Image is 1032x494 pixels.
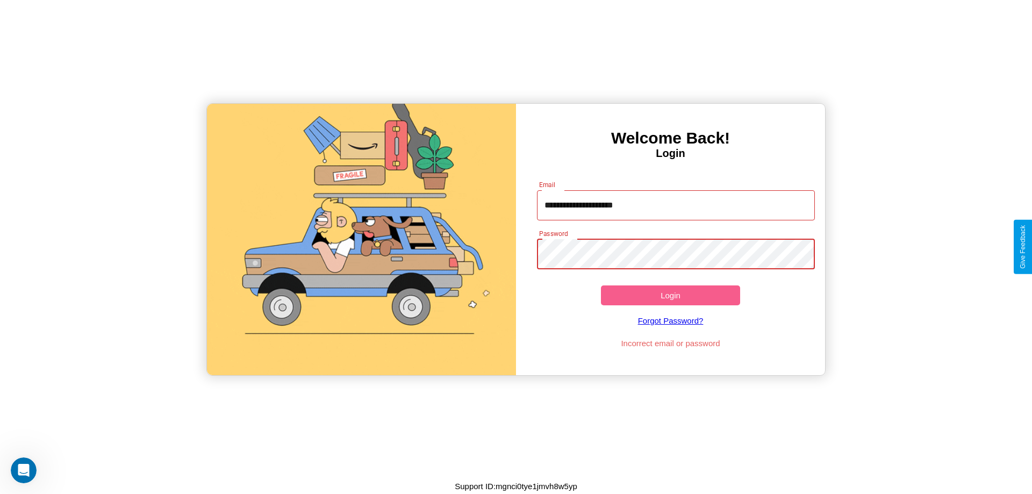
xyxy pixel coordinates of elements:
iframe: Intercom live chat [11,457,37,483]
p: Incorrect email or password [532,336,810,350]
img: gif [207,104,516,375]
label: Email [539,180,556,189]
h3: Welcome Back! [516,129,825,147]
h4: Login [516,147,825,160]
p: Support ID: mgnci0tye1jmvh8w5yp [455,479,577,493]
div: Give Feedback [1019,225,1027,269]
label: Password [539,229,568,238]
button: Login [601,285,740,305]
a: Forgot Password? [532,305,810,336]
